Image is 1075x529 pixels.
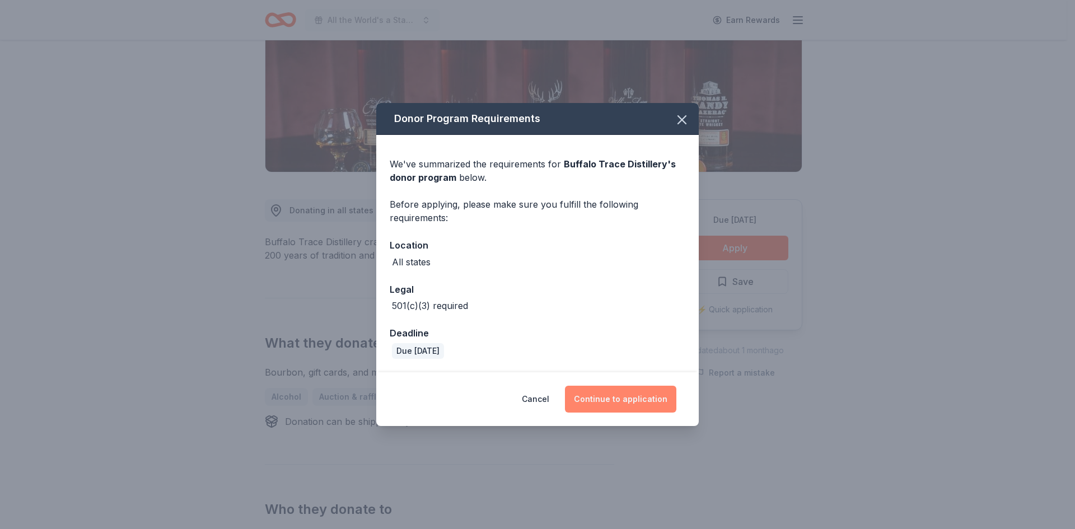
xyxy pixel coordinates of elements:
[392,343,444,359] div: Due [DATE]
[390,198,685,224] div: Before applying, please make sure you fulfill the following requirements:
[392,299,468,312] div: 501(c)(3) required
[522,386,549,413] button: Cancel
[565,386,676,413] button: Continue to application
[390,326,685,340] div: Deadline
[390,282,685,297] div: Legal
[392,255,431,269] div: All states
[376,103,699,135] div: Donor Program Requirements
[390,238,685,252] div: Location
[390,157,685,184] div: We've summarized the requirements for below.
